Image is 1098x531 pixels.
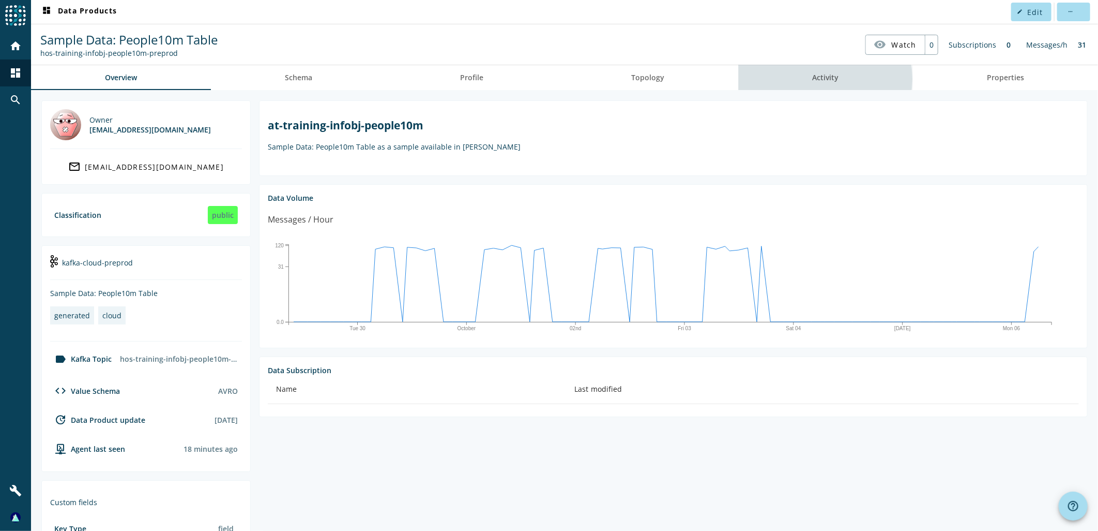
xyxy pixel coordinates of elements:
[1067,500,1079,512] mat-icon: help_outline
[925,35,938,54] div: 0
[268,213,333,226] div: Messages / Hour
[874,38,887,51] mat-icon: visibility
[987,74,1024,81] span: Properties
[89,115,211,125] div: Owner
[218,386,238,396] div: AVRO
[268,142,1079,152] p: Sample Data: People10m Table as a sample available in [PERSON_NAME]
[5,5,26,26] img: spoud-logo.svg
[566,375,1079,404] th: Last modified
[268,193,1079,203] div: Data Volume
[50,255,58,268] img: kafka-cloud-preprod
[268,118,1079,132] h2: at-training-infobj-people10m
[813,74,839,81] span: Activity
[50,443,125,455] div: agent-env-cloud-preprod
[71,444,125,454] font: Agent last seen
[460,74,483,81] span: Profile
[50,109,81,140] img: bricks@mobi.ch
[349,326,365,331] text: Tue 30
[943,35,1001,55] div: Subscriptions
[268,365,1079,375] div: Data Subscription
[54,353,67,365] mat-icon: label
[1067,9,1073,14] mat-icon: more_horiz
[10,512,21,523] img: 51792112b3ac9edf3b507776fbf1ed2c
[54,414,67,426] mat-icon: update
[1021,35,1073,55] div: Messages/h
[786,326,801,331] text: Sat 04
[894,326,911,331] text: [DATE]
[50,497,242,507] div: Custom fields
[116,350,242,368] div: hos-training-infobj-people10m-preprod
[50,157,242,176] a: [EMAIL_ADDRESS][DOMAIN_NAME]
[570,326,581,331] text: 02nd
[208,206,238,224] div: public
[278,263,284,269] text: 31
[9,484,22,497] mat-icon: build
[1001,35,1016,55] div: 0
[1011,3,1051,21] button: Edit
[1073,35,1091,55] div: 31
[54,311,90,320] div: generated
[866,35,925,54] button: Watch
[1003,326,1020,331] text: Mon 06
[40,31,218,48] span: Sample Data: People10m Table
[892,36,917,54] span: Watch
[58,6,117,18] font: Data Products
[9,67,22,79] mat-icon: dashboard
[184,444,238,454] div: Agents typically reports every 15min to 1h
[68,160,81,173] mat-icon: mail_outline
[62,258,133,268] font: kafka-cloud-preprod
[457,326,476,331] text: October
[277,319,284,325] text: 0.0
[1017,9,1023,14] mat-icon: edit
[678,326,691,331] text: Fri 03
[54,210,101,220] div: Classification
[36,3,121,21] button: Data Products
[50,288,158,298] font: Sample Data: People10m Table
[215,415,238,425] div: [DATE]
[268,375,567,404] th: Name
[71,386,120,396] font: Value Schema
[1027,7,1043,17] span: Edit
[89,125,211,135] div: [EMAIL_ADDRESS][DOMAIN_NAME]
[285,74,312,81] span: Schema
[71,354,112,364] font: Kafka Topic
[40,48,218,58] div: Kafka Topic: hos-training-infobj-people10m-preprod
[54,385,67,397] mat-icon: code
[71,415,145,425] font: Data Product update
[275,243,284,248] text: 120
[9,40,22,52] mat-icon: home
[632,74,665,81] span: Topology
[102,311,121,320] div: cloud
[105,74,137,81] span: Overview
[40,6,53,18] mat-icon: dashboard
[9,94,22,106] mat-icon: search
[85,162,224,172] div: [EMAIL_ADDRESS][DOMAIN_NAME]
